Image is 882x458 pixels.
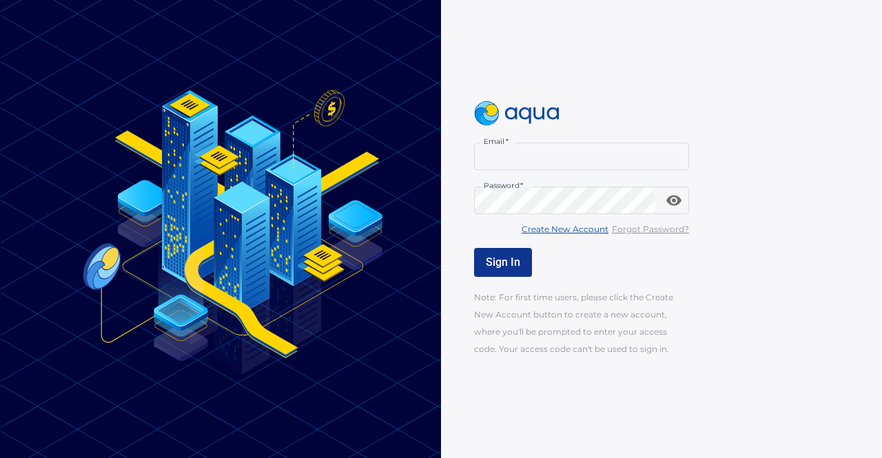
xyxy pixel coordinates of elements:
[612,224,689,234] u: Forgot Password?
[660,187,688,214] button: toggle password visibility
[474,248,532,277] button: Sign In
[484,180,523,191] label: Password
[484,136,509,147] label: Email
[522,224,608,234] u: Create New Account
[486,256,520,269] span: Sign In
[474,292,673,354] span: Note: For first time users, please click the Create New Account button to create a new account, w...
[474,101,560,126] img: logo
